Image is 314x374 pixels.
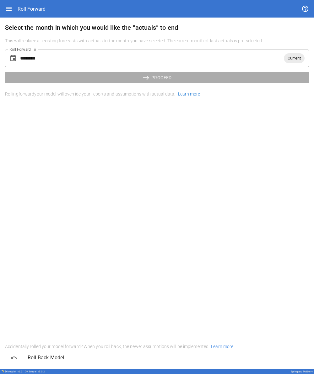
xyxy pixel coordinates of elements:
[291,370,313,373] div: Spring and Mulberry
[178,91,200,96] a: Learn more
[284,55,305,62] span: Current
[9,47,36,52] label: Roll Forward To
[18,370,28,373] span: v 6.0.109
[1,370,4,372] img: Drivepoint
[5,91,309,98] h6: Rolling forward your model will override your reports and assumptions with actual data.
[5,38,309,44] h6: This will replace all existing forecasts with actuals to the month you have selected. The current...
[29,370,45,373] div: Model
[5,72,309,83] button: PROCEED
[5,370,28,373] div: Drivepoint
[209,344,233,349] span: Learn more
[10,354,18,361] span: undo
[5,23,309,33] h6: Select the month in which you would like the “actuals” to end
[28,354,304,361] span: Roll Back Model
[142,74,151,81] span: east
[38,370,45,373] span: v 5.0.2
[18,6,46,12] div: Roll Forward
[5,343,309,350] h6: Accidentally rolled your model forward? When you roll back, the newer assumptions will be impleme...
[5,350,309,365] div: Roll Back Model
